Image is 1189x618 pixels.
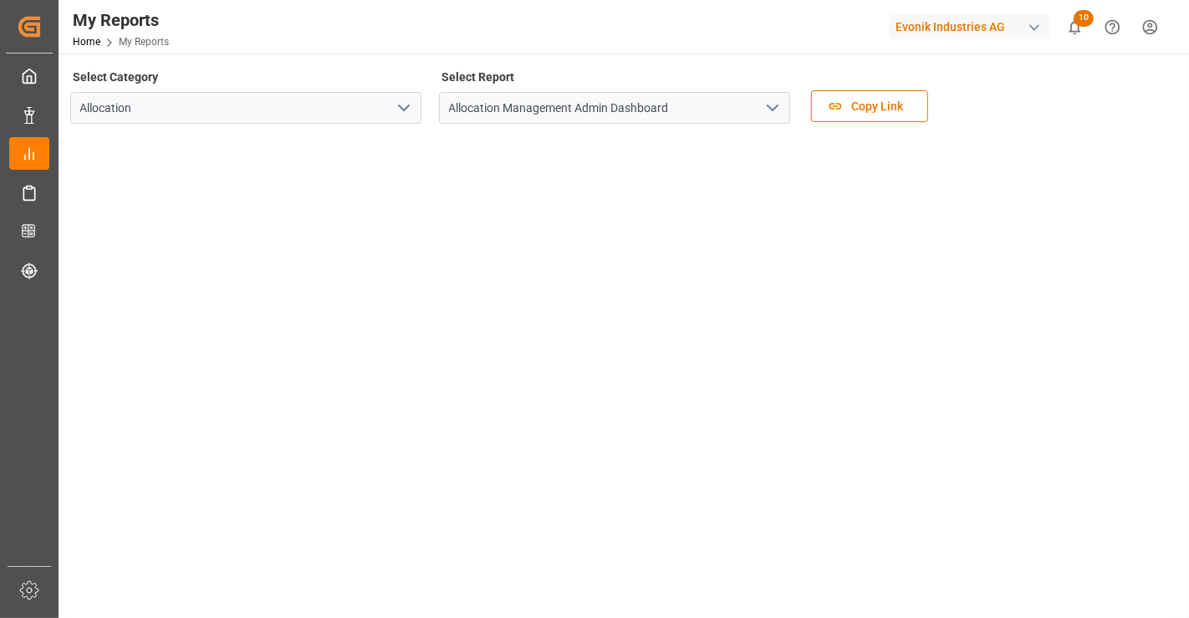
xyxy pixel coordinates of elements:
[811,90,928,122] button: Copy Link
[1056,8,1094,46] button: show 10 new notifications
[439,65,518,89] label: Select Report
[889,15,1049,39] div: Evonik Industries AG
[73,36,100,48] a: Home
[70,92,421,124] input: Type to search/select
[759,95,784,121] button: open menu
[390,95,416,121] button: open menu
[1074,10,1094,27] span: 10
[439,92,790,124] input: Type to search/select
[1094,8,1131,46] button: Help Center
[70,65,161,89] label: Select Category
[73,8,169,33] div: My Reports
[843,98,911,115] span: Copy Link
[889,11,1056,43] button: Evonik Industries AG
